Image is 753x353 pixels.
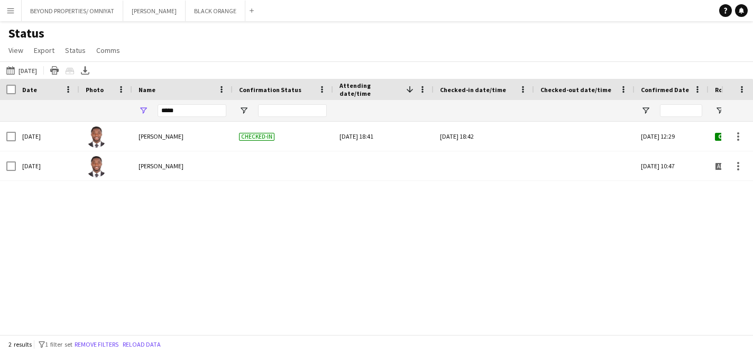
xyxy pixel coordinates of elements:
input: Confirmed Date Filter Input [660,104,702,117]
span: Comms [96,46,120,55]
span: Photo [86,86,104,94]
app-action-btn: Export XLSX [79,64,91,77]
img: Jephtha Osei Afriyie [86,126,107,148]
div: [DATE] [16,122,79,151]
input: Confirmation Status Filter Input [258,104,327,117]
span: [PERSON_NAME] [139,132,183,140]
span: Status [65,46,86,55]
button: Open Filter Menu [239,106,249,115]
span: Role Status [715,86,750,94]
span: 1 filter set [45,340,72,348]
div: [DATE] 12:29 [635,122,709,151]
input: Name Filter Input [158,104,226,117]
span: View [8,46,23,55]
button: Open Filter Menu [715,106,724,115]
span: Confirmed Date [641,86,689,94]
a: Status [61,43,90,57]
span: Checked-in [239,133,274,141]
app-action-btn: Print [48,64,61,77]
a: View [4,43,27,57]
button: [PERSON_NAME] [123,1,186,21]
span: Checked-out date/time [540,86,611,94]
button: Reload data [121,339,163,350]
a: Comms [92,43,124,57]
button: Open Filter Menu [641,106,650,115]
button: [DATE] [4,64,39,77]
div: [DATE] 18:42 [440,122,528,151]
button: Remove filters [72,339,121,350]
span: Name [139,86,155,94]
span: Attending date/time [339,82,402,97]
span: [PERSON_NAME] [139,162,183,170]
a: Export [30,43,59,57]
button: Open Filter Menu [139,106,148,115]
button: BEYOND PROPERTIES/ OMNIYAT [22,1,123,21]
img: Jephtha Osei Afriyie [86,156,107,177]
div: [DATE] [16,151,79,180]
span: Date [22,86,37,94]
span: Export [34,46,54,55]
span: Checked-in date/time [440,86,506,94]
div: [DATE] 18:41 [339,122,427,151]
span: Confirmation Status [239,86,301,94]
div: [DATE] 10:47 [635,151,709,180]
button: BLACK ORANGE [186,1,245,21]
